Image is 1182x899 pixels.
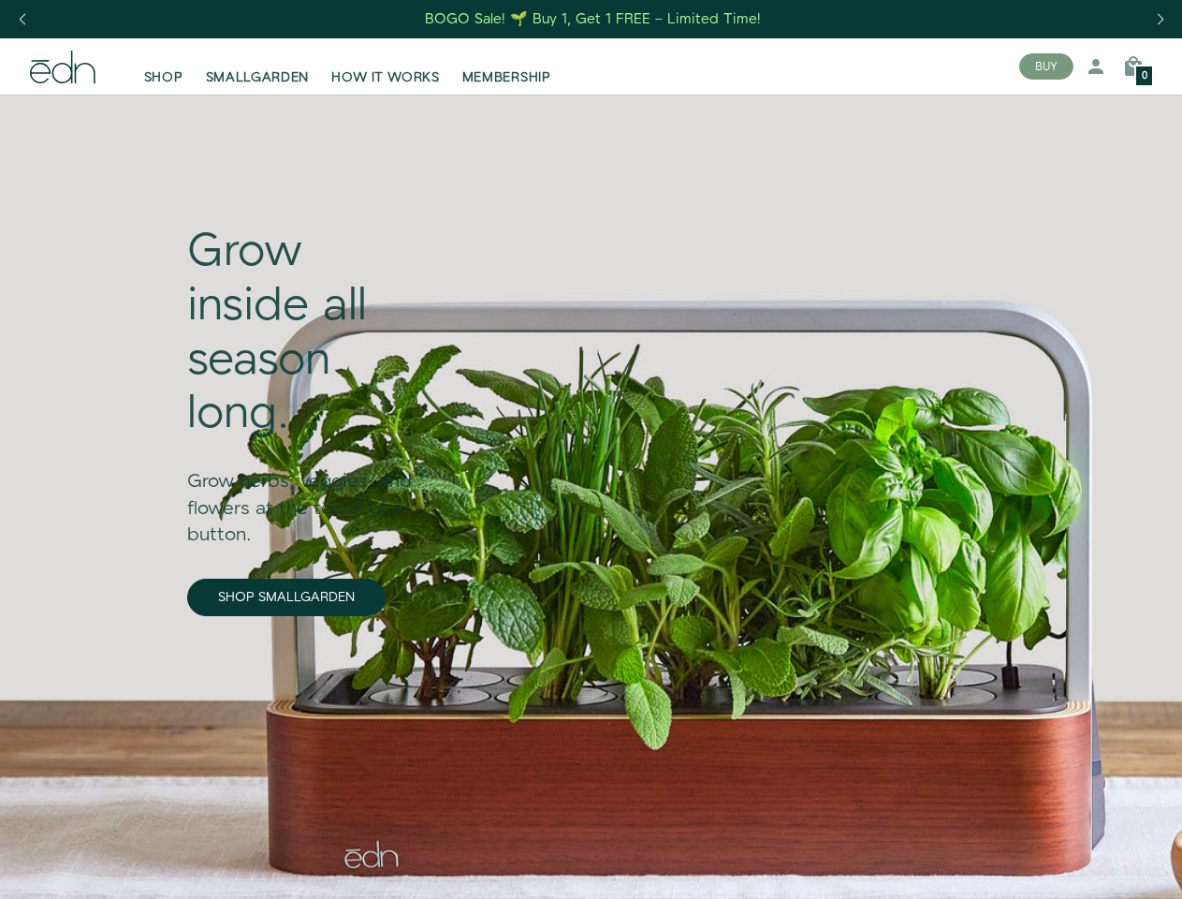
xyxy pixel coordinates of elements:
[451,46,562,87] a: MEMBERSHIP
[320,46,450,87] a: HOW IT WORKS
[195,46,321,87] a: SMALLGARDEN
[1019,53,1073,80] button: BUY
[187,579,386,616] a: SHOP SMALLGARDEN
[462,68,551,87] span: MEMBERSHIP
[425,9,761,29] div: BOGO Sale! 🌱 Buy 1, Get 1 FREE – Limited Time!
[423,5,763,34] a: BOGO Sale! 🌱 Buy 1, Get 1 FREE – Limited Time!
[187,442,431,549] div: Grow herbs, veggies, and flowers at the touch of a button.
[1142,71,1147,81] span: 0
[144,68,183,87] span: SHOP
[187,226,431,441] div: Grow inside all season long.
[206,68,310,87] span: SMALLGARDEN
[133,46,195,87] a: SHOP
[331,68,439,87] span: HOW IT WORKS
